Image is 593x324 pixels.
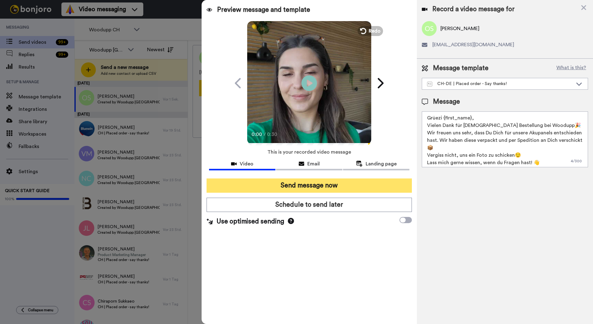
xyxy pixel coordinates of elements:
img: Message-temps.svg [427,82,432,87]
textarea: Grüezi {first_name}, Vielen Dank für [DEMOGRAPHIC_DATA] Bestellung bei Woodupp🎉 Wir freuen uns se... [422,111,588,167]
span: This is your recorded video message [267,145,351,159]
span: [EMAIL_ADDRESS][DOMAIN_NAME] [432,41,514,48]
button: Schedule to send later [207,198,412,212]
span: Email [307,160,320,168]
span: 0:00 [252,131,262,138]
div: CH-DE | Placed order - Say thanks! [427,81,573,87]
span: / [264,131,266,138]
span: Landing page [366,160,397,168]
button: What is this? [555,64,588,73]
span: Message [433,97,460,106]
span: Use optimised sending [216,217,284,226]
button: Send message now [207,178,412,193]
span: 0:30 [267,131,278,138]
span: Video [240,160,253,168]
span: Message template [433,64,488,73]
